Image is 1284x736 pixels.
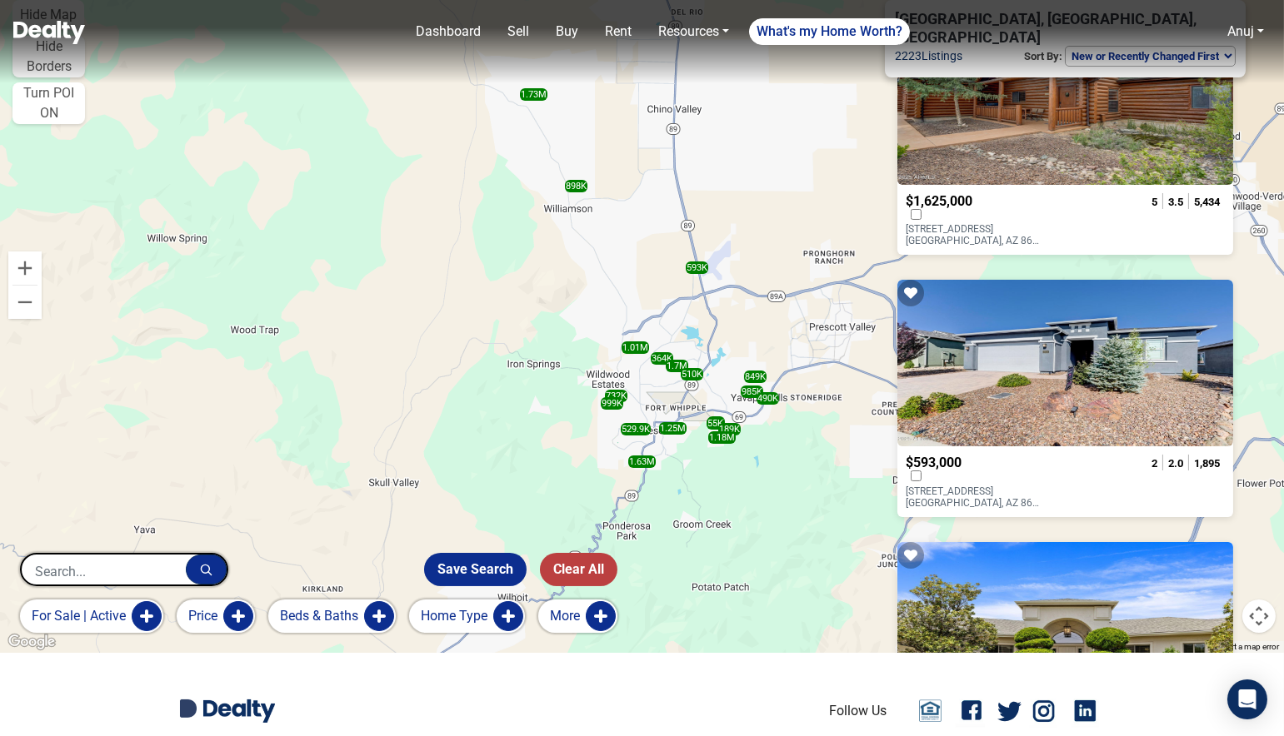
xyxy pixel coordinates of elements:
[1194,196,1220,208] span: 5,434
[708,431,736,444] div: 1.18M
[1227,23,1254,39] a: Anuj
[203,699,275,723] img: Dealty
[1152,196,1157,208] span: 5
[409,15,487,48] a: Dashboard
[1242,599,1276,633] button: Map camera controls
[520,88,547,101] div: 1.73M
[549,15,585,48] a: Buy
[651,352,673,365] div: 364K
[681,368,703,380] div: 510K
[906,455,962,470] span: $593,000
[1152,457,1157,470] span: 2
[538,599,617,633] button: More
[906,209,927,220] label: Compare
[409,599,525,633] button: Home Type
[1221,15,1271,48] a: Anuj
[268,599,396,633] button: Beds & Baths
[180,699,197,718] img: Dealty D
[997,694,1022,728] a: Twitter
[906,193,972,209] span: $1,625,000
[540,553,617,586] button: Clear All
[622,341,649,354] div: 1.01M
[1194,457,1220,470] span: 1,895
[659,422,687,435] div: 1.25M
[906,223,1040,246] p: [STREET_ADDRESS] [GEOGRAPHIC_DATA], AZ 86303
[605,390,627,402] div: 732K
[757,392,779,405] div: 490K
[501,15,536,48] a: Sell
[601,397,623,410] div: 999K
[1227,679,1267,719] div: Open Intercom Messenger
[1030,694,1063,728] a: Instagram
[749,18,910,45] a: What's my Home Worth?
[914,699,947,724] a: Email
[8,251,42,285] button: Zoom in
[621,423,651,435] div: 529.9K
[8,686,58,736] iframe: BigID CMP Widget
[598,15,638,48] a: Rent
[20,599,163,633] button: for sale | active
[718,423,741,435] div: 189K
[652,15,736,48] a: Resources
[1072,694,1105,728] a: Linkedin
[830,701,887,721] li: Follow Us
[906,485,1040,509] p: [STREET_ADDRESS] [GEOGRAPHIC_DATA], AZ 86305
[1168,457,1183,470] span: 2.0
[565,180,587,192] div: 898K
[12,82,85,124] button: Turn POI ON
[956,694,989,728] a: Facebook
[8,286,42,319] button: Zoom out
[906,470,927,481] label: Compare
[424,553,527,586] button: Save Search
[22,554,186,588] input: Search...
[13,21,85,44] img: Dealty - Buy, Sell & Rent Homes
[177,599,255,633] button: Price
[741,385,763,398] div: 985K
[666,360,688,372] div: 1.7M
[1168,196,1183,208] span: 3.5
[628,455,656,468] div: 1.63M
[686,261,708,274] div: 593K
